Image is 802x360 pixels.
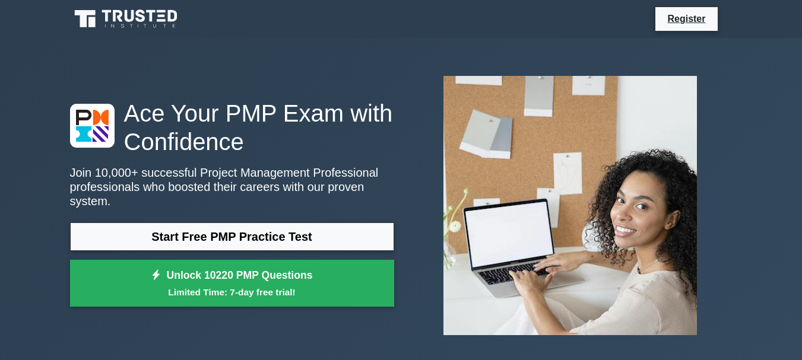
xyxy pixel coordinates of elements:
small: Limited Time: 7-day free trial! [85,285,379,299]
a: Unlock 10220 PMP QuestionsLimited Time: 7-day free trial! [70,260,394,307]
h1: Ace Your PMP Exam with Confidence [70,99,394,156]
a: Start Free PMP Practice Test [70,222,394,251]
a: Register [660,11,712,26]
p: Join 10,000+ successful Project Management Professional professionals who boosted their careers w... [70,165,394,208]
